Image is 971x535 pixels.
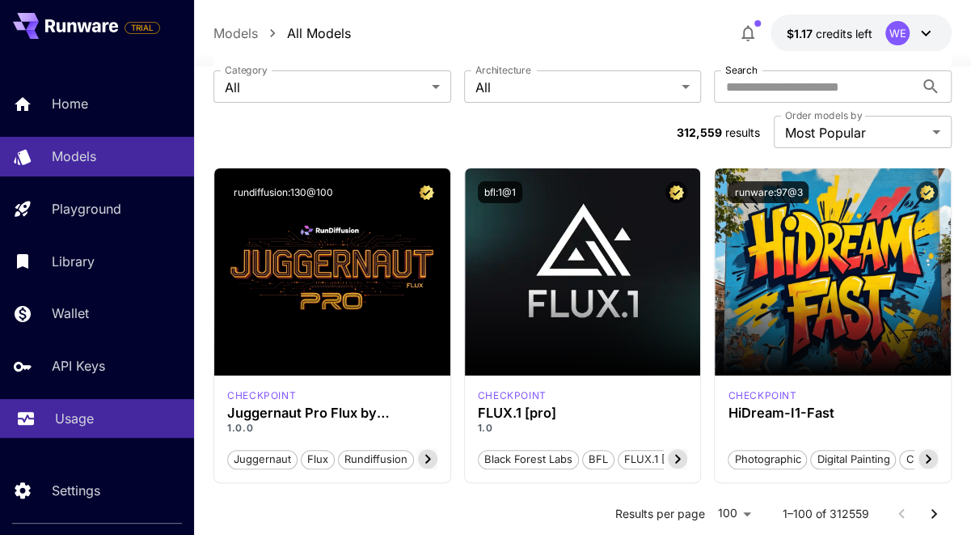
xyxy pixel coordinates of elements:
[478,421,688,435] p: 1.0
[810,448,896,469] button: Digital Painting
[228,452,297,468] span: juggernaut
[227,181,340,203] button: rundiffusion:130@100
[918,498,950,530] button: Go to next page
[728,452,806,468] span: Photographic
[338,448,414,469] button: rundiffusion
[728,389,796,403] div: HiDream Fast
[787,25,872,42] div: $1.1709
[227,389,296,403] p: checkpoint
[213,23,258,43] a: Models
[724,125,759,139] span: results
[582,448,614,469] button: BFL
[301,448,335,469] button: flux
[52,199,121,219] p: Playground
[475,63,530,77] label: Architecture
[899,448,961,469] button: Cinematic
[618,452,692,468] span: FLUX.1 [pro]
[811,452,895,468] span: Digital Painting
[783,506,869,522] p: 1–100 of 312559
[900,452,960,468] span: Cinematic
[615,506,705,522] p: Results per page
[52,252,95,271] p: Library
[475,78,676,97] span: All
[728,448,807,469] button: Photographic
[728,389,796,403] p: checkpoint
[125,22,159,34] span: TRIAL
[227,389,296,403] div: FLUX.1 D
[478,405,688,421] h3: FLUX.1 [pro]
[885,21,910,45] div: WE
[725,63,757,77] label: Search
[728,405,938,421] h3: HiDream-I1-Fast
[816,27,872,40] span: credits left
[785,123,926,142] span: Most Popular
[339,452,413,468] span: rundiffusion
[665,181,687,203] button: Certified Model – Vetted for best performance and includes a commercial license.
[52,304,89,323] p: Wallet
[52,356,105,376] p: API Keys
[52,146,96,166] p: Models
[227,448,298,469] button: juggernaut
[55,409,94,428] p: Usage
[676,125,721,139] span: 312,559
[125,18,160,37] span: Add your payment card to enable full platform functionality.
[728,181,808,203] button: runware:97@3
[770,15,952,52] button: $1.1709WE
[478,389,547,403] div: fluxpro
[711,502,757,525] div: 100
[478,181,522,203] button: bfl:1@1
[225,78,425,97] span: All
[478,389,547,403] p: checkpoint
[52,481,100,500] p: Settings
[478,448,579,469] button: Black Forest Labs
[302,452,334,468] span: flux
[787,27,816,40] span: $1.17
[213,23,351,43] nav: breadcrumb
[416,181,437,203] button: Certified Model – Vetted for best performance and includes a commercial license.
[227,405,437,421] h3: Juggernaut Pro Flux by RunDiffusion
[785,108,862,122] label: Order models by
[225,63,268,77] label: Category
[583,452,614,468] span: BFL
[52,94,88,113] p: Home
[916,181,938,203] button: Certified Model – Vetted for best performance and includes a commercial license.
[479,452,578,468] span: Black Forest Labs
[618,448,693,469] button: FLUX.1 [pro]
[287,23,351,43] a: All Models
[227,421,437,435] p: 1.0.0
